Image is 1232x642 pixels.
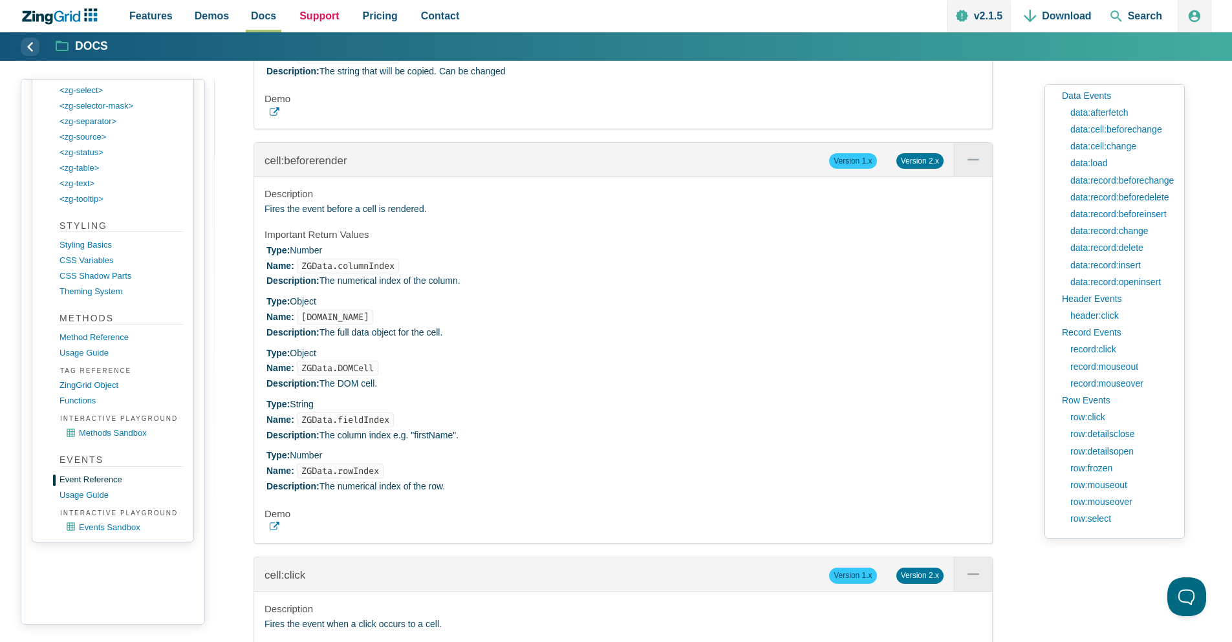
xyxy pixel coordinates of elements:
[1064,138,1174,155] a: data:cell:change
[195,7,229,25] span: Demos
[58,508,183,519] span: Interactive Playground
[297,412,394,427] code: ZGData.fieldIndex
[266,430,319,440] strong: Description:
[266,243,982,289] li: Number The numerical index of the column.
[1064,189,1174,206] a: data:record:beforedelete
[266,346,982,392] li: Object The DOM cell.
[266,414,294,425] strong: Name:
[1064,358,1174,375] a: record:mouseout
[21,8,104,25] a: ZingChart Logo. Click to return to the homepage
[59,345,183,361] a: Usage Guide
[829,568,876,583] span: Version 1.x
[266,275,319,286] strong: Description:
[59,472,183,487] a: Event Reference
[75,41,108,52] strong: Docs
[266,399,290,409] strong: Type:
[265,508,982,520] h4: Demo
[67,425,183,441] a: Methods Sandbox
[129,7,173,25] span: Features
[59,160,183,176] a: <zg-table>
[59,191,183,207] a: <zg-tooltip>
[1064,222,1174,239] a: data:record:change
[59,487,183,503] a: Usage Guide
[1064,121,1174,138] a: data:cell:beforechange
[1055,87,1174,104] a: Data Events
[1064,375,1174,392] a: record:mouseover
[1064,341,1174,358] a: record:click
[266,294,982,340] li: Object The full data object for the cell.
[265,228,982,241] h4: Important Return Values
[59,83,183,98] a: <zg-select>
[56,39,108,54] a: Docs
[265,617,982,632] p: Fires the event when a click occurs to a cell.
[59,393,183,409] a: functions
[1064,409,1174,425] a: row:click
[265,603,982,615] h4: Description
[297,259,399,273] code: ZGData.columnIndex
[266,66,319,76] strong: Description:
[58,365,183,377] span: Tag Reference
[59,220,183,232] strong: Styling
[1064,425,1174,442] a: row:detailsclose
[265,155,347,167] a: cell:beforerender
[1064,443,1174,460] a: row:detailsopen
[896,568,944,583] span: Version 2.x
[59,176,183,191] a: <zg-text>
[67,520,183,535] a: Events Sandbox
[266,465,294,476] strong: Name:
[59,114,183,129] a: <zg-separator>
[266,296,290,306] strong: Type:
[59,98,183,114] a: <zg-selector-mask>
[266,450,290,460] strong: Type:
[265,202,982,217] p: Fires the event before a cell is rendered.
[265,187,982,200] h4: Description
[266,312,294,322] strong: Name:
[1064,239,1174,256] a: data:record:delete
[266,245,290,255] strong: Type:
[829,153,876,169] span: Version 1.x
[1055,392,1174,409] a: Row Events
[59,253,183,268] a: CSS Variables
[265,569,305,581] a: cell:click
[266,448,982,494] li: Number The numerical index of the row.
[1064,155,1174,171] a: data:load
[297,464,384,478] code: ZGData.rowIndex
[59,284,183,299] a: theming system
[1064,172,1174,189] a: data:record:beforechange
[266,363,294,373] strong: Name:
[59,237,183,253] a: Styling Basics
[1064,104,1174,121] a: data:afterfetch
[59,378,183,393] a: ZingGrid object
[59,454,183,466] strong: Events
[1064,493,1174,510] a: row:mouseover
[1064,257,1174,273] a: data:record:insert
[59,268,183,284] a: CSS shadow parts
[421,7,460,25] span: Contact
[58,413,183,425] span: Interactive Playground
[59,330,183,345] a: Method Reference
[1064,206,1174,222] a: data:record:beforeinsert
[1064,460,1174,476] a: row:frozen
[297,361,378,376] code: ZGData.DOMCell
[1064,273,1174,290] a: data:record:openinsert
[251,7,276,25] span: Docs
[266,397,982,443] li: String The column index e.g. "firstName".
[1064,510,1174,527] a: row:select
[363,7,398,25] span: Pricing
[266,378,319,389] strong: Description:
[266,261,294,271] strong: Name:
[1167,577,1206,616] iframe: Help Scout Beacon - Open
[299,7,339,25] span: Support
[59,145,183,160] a: <zg-status>
[297,310,373,325] code: [DOMAIN_NAME]
[1055,290,1174,307] a: Header Events
[896,153,944,169] span: Version 2.x
[59,312,183,325] strong: Methods
[1064,307,1174,324] a: header:click
[266,481,319,491] strong: Description:
[266,348,290,358] strong: Type:
[1055,324,1174,341] a: Record Events
[59,129,183,145] a: <zg-source>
